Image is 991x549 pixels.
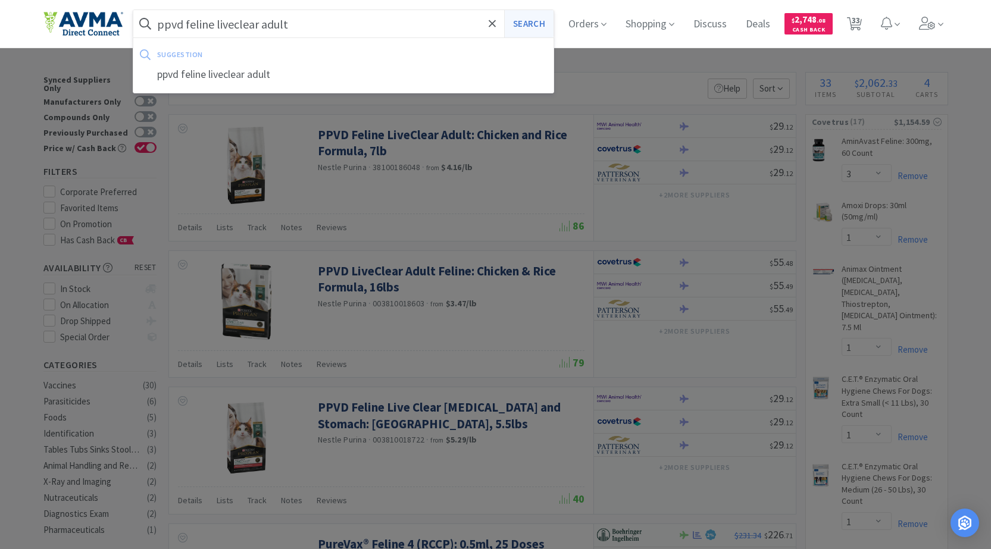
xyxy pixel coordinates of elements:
button: Search [504,10,554,37]
div: ppvd feline liveclear adult [133,64,554,86]
input: Search by item, sku, manufacturer, ingredient, size... [133,10,554,37]
div: suggestion [157,45,375,64]
a: $2,748.08Cash Back [784,8,833,40]
span: . 08 [817,17,826,24]
span: 2,748 [792,14,826,25]
a: Deals [741,19,775,30]
a: 33 [842,20,867,31]
img: e4e33dab9f054f5782a47901c742baa9_102.png [43,11,123,36]
div: Open Intercom Messenger [951,509,979,537]
span: $ [792,17,795,24]
a: Discuss [689,19,731,30]
span: Cash Back [792,27,826,34]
